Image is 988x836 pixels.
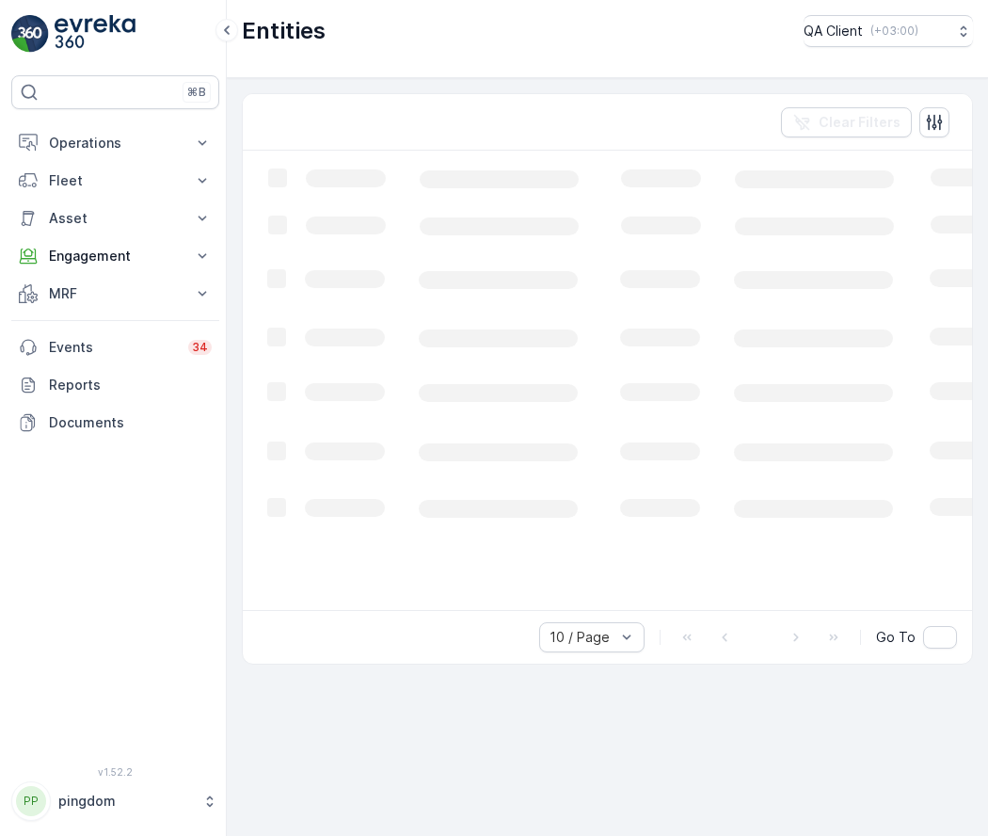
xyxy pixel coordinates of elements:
[55,15,135,53] img: logo_light-DOdMpM7g.png
[876,628,916,647] span: Go To
[819,113,900,132] p: Clear Filters
[187,85,206,100] p: ⌘B
[11,237,219,275] button: Engagement
[49,209,182,228] p: Asset
[11,766,219,778] span: v 1.52.2
[11,781,219,821] button: PPpingdom
[11,124,219,162] button: Operations
[11,329,219,366] a: Events34
[11,200,219,237] button: Asset
[11,15,49,53] img: logo
[804,15,973,47] button: QA Client(+03:00)
[192,340,208,355] p: 34
[242,16,326,46] p: Entities
[49,338,177,357] p: Events
[49,376,212,394] p: Reports
[870,24,918,39] p: ( +03:00 )
[11,162,219,200] button: Fleet
[804,22,863,40] p: QA Client
[49,413,212,432] p: Documents
[49,284,182,303] p: MRF
[11,404,219,442] a: Documents
[16,786,46,816] div: PP
[58,792,193,811] p: pingdom
[49,171,182,190] p: Fleet
[11,366,219,404] a: Reports
[49,247,182,265] p: Engagement
[49,134,182,153] p: Operations
[11,275,219,313] button: MRF
[781,107,912,137] button: Clear Filters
